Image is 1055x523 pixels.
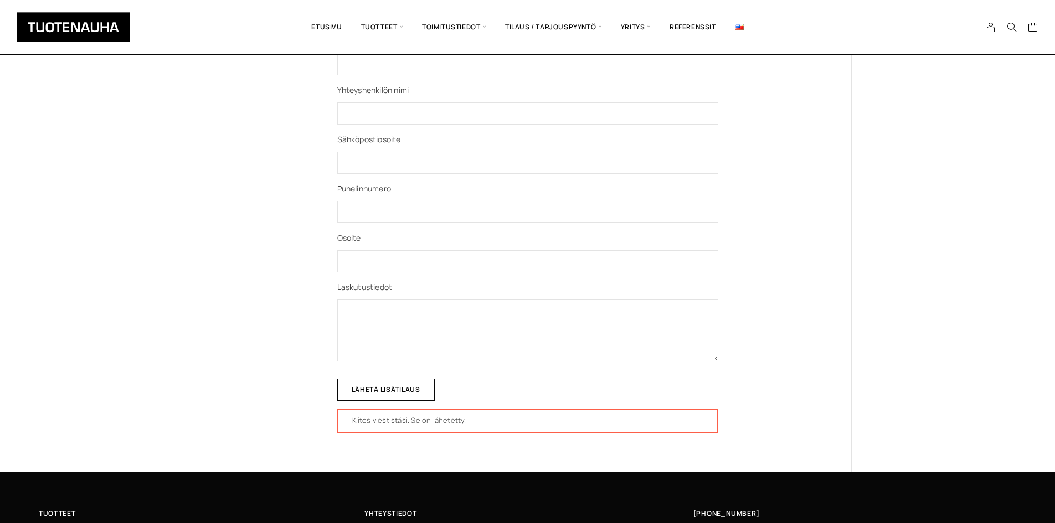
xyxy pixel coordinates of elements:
[337,182,718,223] p: Puhelinnumero
[39,508,364,519] a: Tuotteet
[496,8,611,46] span: Tilaus / Tarjouspyyntö
[1001,22,1022,32] button: Search
[337,409,718,433] div: Kiitos viestistäsi. Se on lähetetty.
[39,508,75,519] span: Tuotteet
[660,8,725,46] a: Referenssit
[302,8,351,46] a: Etusivu
[693,508,760,519] a: [PHONE_NUMBER]
[337,379,435,401] input: Lähetä lisätilaus
[337,231,718,272] p: Osoite
[352,8,413,46] span: Tuotteet
[413,8,496,46] span: Toimitustiedot
[364,508,416,519] span: Yhteystiedot
[337,83,718,125] p: Yhteyshenkilön nimi
[735,24,744,30] img: English
[337,132,718,174] p: Sähköpostiosoite
[337,280,718,365] p: Laskutustiedot
[1028,22,1038,35] a: Cart
[364,508,690,519] a: Yhteystiedot
[17,12,130,42] img: Tuotenauha Oy
[611,8,660,46] span: Yritys
[980,22,1002,32] a: My Account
